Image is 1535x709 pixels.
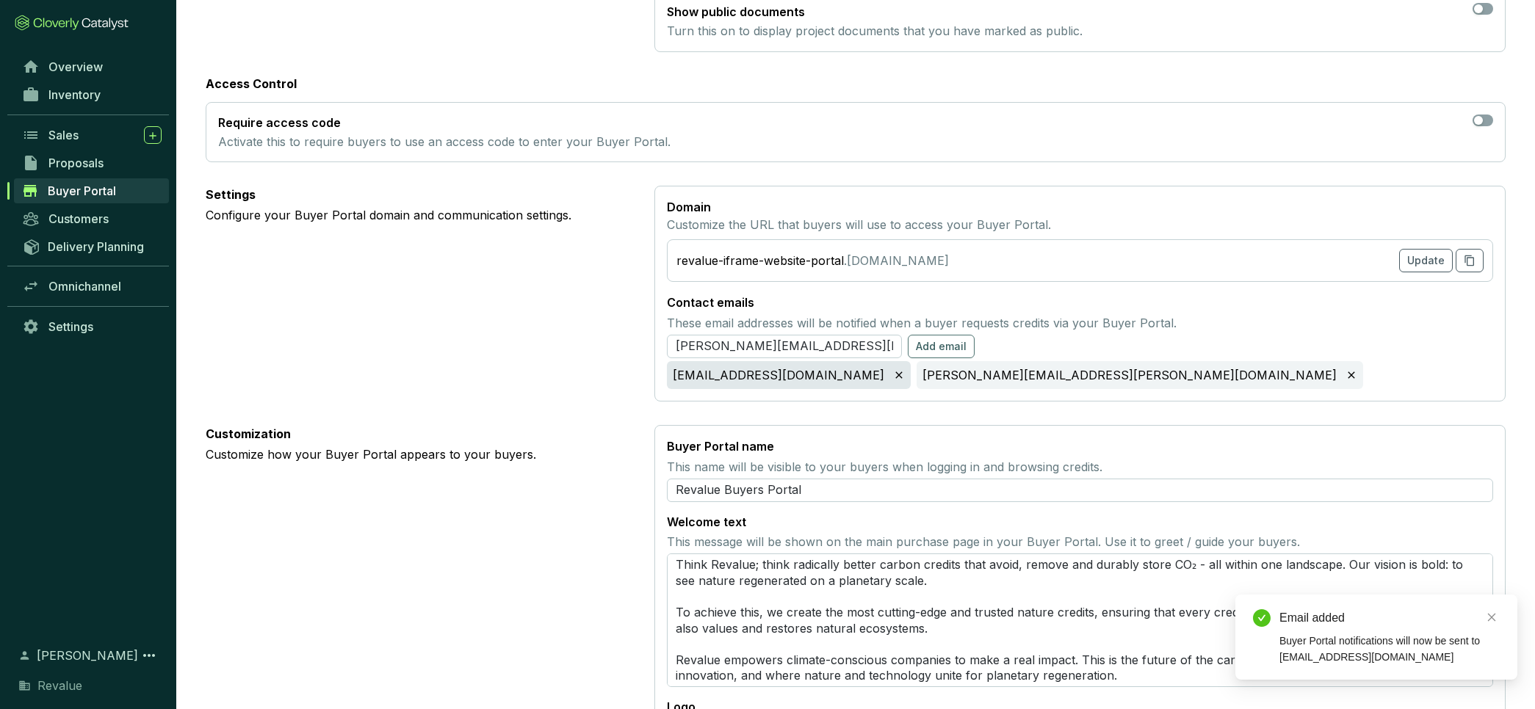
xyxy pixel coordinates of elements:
span: Delivery Planning [48,239,144,254]
a: Overview [15,54,169,79]
textarea: Think Revalue; think radically better carbon credits that avoid, remove and durably store CO₂ - a... [667,553,1493,687]
div: Email added [1279,609,1500,627]
p: Customize how your Buyer Portal appears to your buyers. [206,446,631,463]
a: Customers [15,206,169,231]
a: Buyer Portal [14,178,169,203]
p: This message will be shown on the main purchase page in your Buyer Portal. Use it to greet / guid... [667,533,1493,550]
p: Settings [206,186,631,203]
button: Update [1399,249,1453,272]
p: [EMAIL_ADDRESS][DOMAIN_NAME] [673,367,884,383]
span: Settings [48,319,93,334]
p: This name will be visible to your buyers when logging in and browsing credits. [667,458,1493,476]
p: [PERSON_NAME][EMAIL_ADDRESS][PERSON_NAME][DOMAIN_NAME] [922,367,1337,383]
span: check-circle [1253,609,1271,627]
span: Buyer Portal [48,183,116,198]
span: Customers [48,211,109,226]
span: Revalue [37,677,82,694]
p: Customization [206,425,631,443]
a: Sales [15,123,169,148]
p: Buyer Portal name [667,437,774,455]
a: Inventory [15,82,169,107]
p: Welcome text [667,514,746,530]
span: Proposals [48,156,104,170]
span: Sales [48,128,79,142]
button: Add email [908,335,975,358]
span: Inventory [48,87,101,102]
p: Require access code [218,114,671,131]
a: Close [1484,609,1500,625]
p: Show public documents [667,3,1083,21]
p: Customize the URL that buyers will use to access your Buyer Portal. [667,216,1493,233]
span: close [1487,612,1497,622]
span: Update [1407,253,1445,268]
p: Activate this to require buyers to use an access code to enter your Buyer Portal. [218,134,671,150]
p: Configure your Buyer Portal domain and communication settings. [206,206,631,224]
p: These email addresses will be notified when a buyer requests credits via your Buyer Portal. [667,314,1493,332]
p: Access Control [206,76,1506,92]
a: Settings [15,314,169,339]
p: Domain [667,198,1493,216]
div: Buyer Portal notifications will now be sent to [EMAIL_ADDRESS][DOMAIN_NAME] [1279,633,1500,665]
a: Omnichannel [15,274,169,299]
p: Contact emails [667,294,1493,311]
span: Omnichannel [48,279,121,294]
span: Add email [916,339,967,354]
a: Proposals [15,150,169,175]
span: [PERSON_NAME] [37,647,138,664]
div: revalue-iframe-website-portal [676,252,844,269]
span: Overview [48,59,103,74]
p: Turn this on to display project documents that you have marked as public. [667,22,1083,40]
a: Delivery Planning [15,234,169,258]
